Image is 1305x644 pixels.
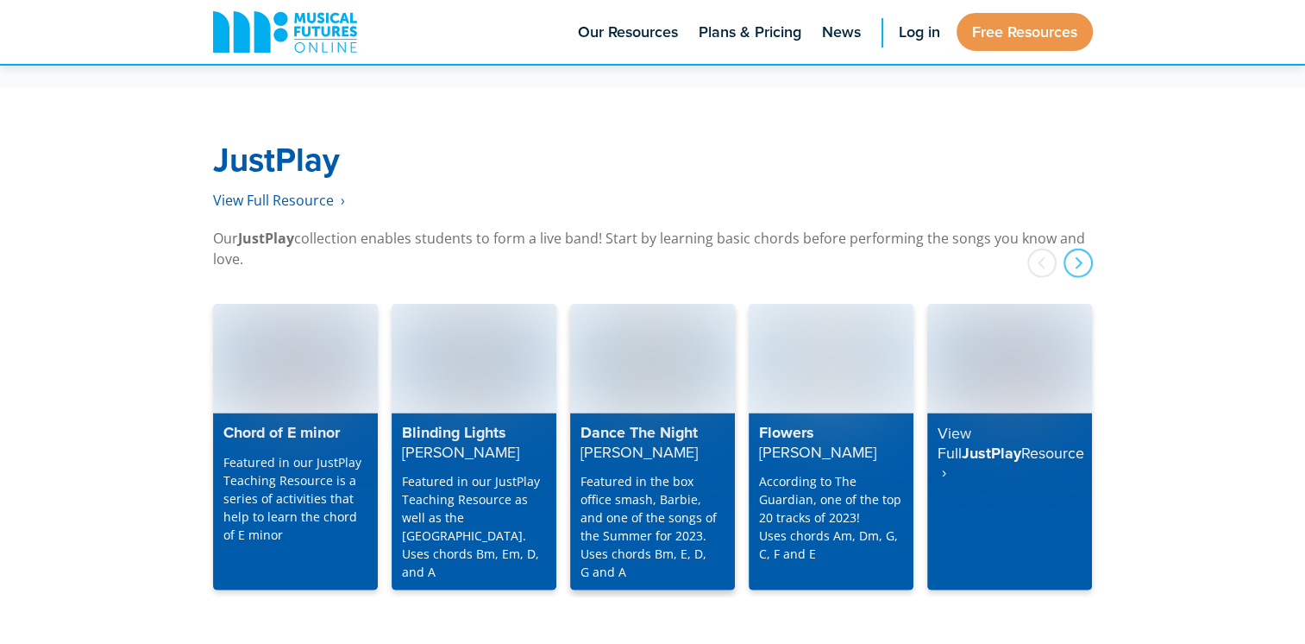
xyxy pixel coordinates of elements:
strong: [PERSON_NAME] [580,441,698,463]
strong: JustPlay [213,136,340,183]
a: Free Resources [957,13,1093,51]
p: Our collection enables students to form a live band! Start by learning basic chords before perfor... [213,228,1093,269]
span: Log in [899,21,940,44]
a: View Full Resource‎‏‏‎ ‎ › [213,191,345,211]
div: next [1063,249,1093,278]
a: Chord of E minor Featured in our JustPlay Teaching Resource is a series of activities that help t... [213,304,378,590]
h4: Flowers [759,424,903,462]
a: Blinding Lights[PERSON_NAME] Featured in our JustPlay Teaching Resource as well as the [GEOGRAPHI... [392,304,556,590]
a: View FullJustPlayResource ‎ › [927,304,1092,590]
div: prev [1027,249,1057,278]
h4: Blinding Lights [402,424,546,462]
p: Featured in the box office smash, Barbie, and one of the songs of the Summer for 2023. Uses chord... [580,472,725,581]
h4: Dance The Night [580,424,725,462]
h4: Chord of E minor [223,424,367,443]
a: Flowers[PERSON_NAME] According to The Guardian, one of the top 20 tracks of 2023!Uses chords Am, ... [749,304,913,590]
p: According to The Guardian, one of the top 20 tracks of 2023! Uses chords Am, Dm, G, C, F and E [759,472,903,563]
span: News [822,21,861,44]
strong: Resource ‎ › [938,442,1084,483]
span: Plans & Pricing [699,21,801,44]
span: View Full Resource‎‏‏‎ ‎ › [213,191,345,210]
p: Featured in our JustPlay Teaching Resource is a series of activities that help to learn the chord... [223,453,367,544]
strong: [PERSON_NAME] [759,441,876,463]
span: Our Resources [578,21,678,44]
p: Featured in our JustPlay Teaching Resource as well as the [GEOGRAPHIC_DATA]. Uses chords Bm, Em, ... [402,472,546,581]
h4: JustPlay [938,424,1082,483]
strong: JustPlay [238,229,294,248]
strong: [PERSON_NAME] [402,441,519,463]
strong: View Full [938,422,971,464]
a: Dance The Night[PERSON_NAME] Featured in the box office smash, Barbie, and one of the songs of th... [570,304,735,590]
